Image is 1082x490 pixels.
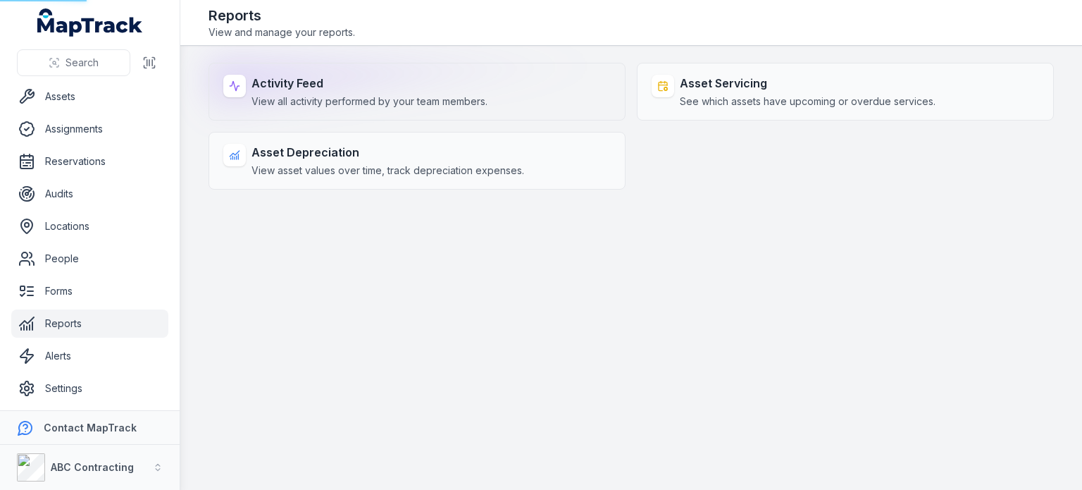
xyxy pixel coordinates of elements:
[209,6,355,25] h2: Reports
[17,49,130,76] button: Search
[11,180,168,208] a: Audits
[251,164,524,178] span: View asset values over time, track depreciation expenses.
[11,374,168,403] a: Settings
[209,25,355,39] span: View and manage your reports.
[251,75,487,92] strong: Activity Feed
[209,63,626,121] a: Activity FeedView all activity performed by your team members.
[11,147,168,176] a: Reservations
[251,144,524,161] strong: Asset Depreciation
[11,115,168,143] a: Assignments
[11,245,168,273] a: People
[209,132,626,190] a: Asset DepreciationView asset values over time, track depreciation expenses.
[66,56,99,70] span: Search
[11,277,168,305] a: Forms
[51,461,134,473] strong: ABC Contracting
[44,422,137,434] strong: Contact MapTrack
[11,212,168,240] a: Locations
[11,342,168,370] a: Alerts
[11,310,168,338] a: Reports
[251,94,487,109] span: View all activity performed by your team members.
[37,8,143,37] a: MapTrack
[680,75,935,92] strong: Asset Servicing
[680,94,935,109] span: See which assets have upcoming or overdue services.
[11,82,168,111] a: Assets
[637,63,1054,121] a: Asset ServicingSee which assets have upcoming or overdue services.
